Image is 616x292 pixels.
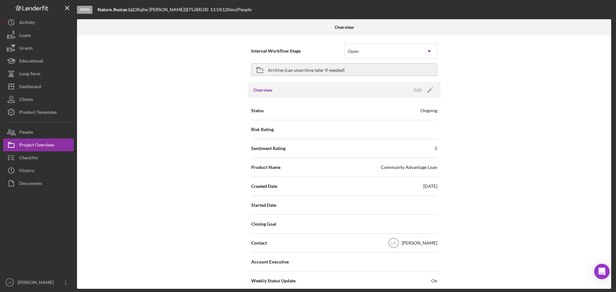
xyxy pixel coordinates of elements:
button: LR[PERSON_NAME] [3,276,74,289]
button: Educational [3,54,74,67]
div: Project Overview [19,138,54,153]
button: Project Overview [3,138,74,151]
div: Rajhe [PERSON_NAME] | [137,7,186,12]
div: [DATE] [423,183,437,189]
text: LR [391,241,396,246]
button: History [3,164,74,177]
button: Grants [3,42,74,54]
div: History [19,164,34,179]
button: Checklist [3,151,74,164]
span: Status [251,107,264,114]
div: Checklist [19,151,38,166]
div: Open [348,49,359,54]
button: People [3,126,74,138]
div: Activity [19,16,35,30]
b: Nature Jhuices LLC [98,7,135,12]
span: On [431,278,437,284]
span: Contact [251,240,267,246]
div: [PERSON_NAME] [402,240,437,246]
div: Dashboard [19,80,41,95]
b: Overview [335,25,354,30]
div: Open Intercom Messenger [594,264,610,279]
button: Clients [3,93,74,106]
button: Product Templates [3,106,74,119]
div: People [19,126,33,140]
button: Dashboard [3,80,74,93]
button: Long-Term [3,67,74,80]
button: Documents [3,177,74,190]
div: Clients [19,93,33,107]
span: Sentiment Rating [251,145,286,152]
div: 120 mo [222,7,236,12]
span: Product Name [251,164,280,171]
div: 5 [435,145,437,152]
span: Started Date [251,202,276,208]
button: Activity [3,16,74,29]
button: Archive (can unarchive later if needed) [251,63,437,76]
span: Closing Goal [251,221,276,227]
div: | People [236,7,252,12]
span: Risk Rating [251,126,274,133]
div: Long-Term [19,67,40,82]
div: $75,000.00 [186,7,210,12]
div: Archive (can unarchive later if needed) [268,64,345,75]
button: Edit [410,85,435,95]
span: Account Executive [251,259,289,265]
div: Documents [19,177,42,191]
div: Open [77,6,92,14]
span: Created Date [251,183,277,189]
div: Educational [19,54,43,69]
h3: Overview [253,87,272,93]
div: Loans [19,29,31,43]
button: Loans [3,29,74,42]
span: Weekly Status Update [251,278,295,284]
div: Ongoing [420,107,437,114]
div: Edit [414,85,422,95]
div: | [98,7,137,12]
div: Product Templates [19,106,57,120]
div: [PERSON_NAME] [16,276,58,290]
text: LR [8,281,12,284]
div: 13.5 % [210,7,222,12]
div: Grants [19,42,33,56]
div: Community Advantage Loan [381,164,437,171]
span: Internal Workflow Stage [251,48,344,54]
